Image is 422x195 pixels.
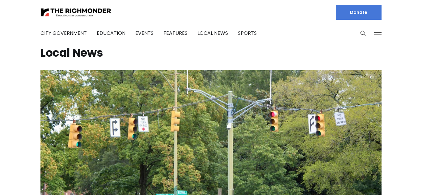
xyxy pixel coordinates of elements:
iframe: portal-trigger [370,165,422,195]
h1: Local News [40,48,382,58]
button: Search this site [358,29,368,38]
a: Sports [238,30,257,37]
a: Local News [197,30,228,37]
a: Events [135,30,154,37]
a: Features [163,30,188,37]
img: The Richmonder [40,7,112,18]
a: Education [97,30,125,37]
a: Donate [336,5,382,20]
a: City Government [40,30,87,37]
